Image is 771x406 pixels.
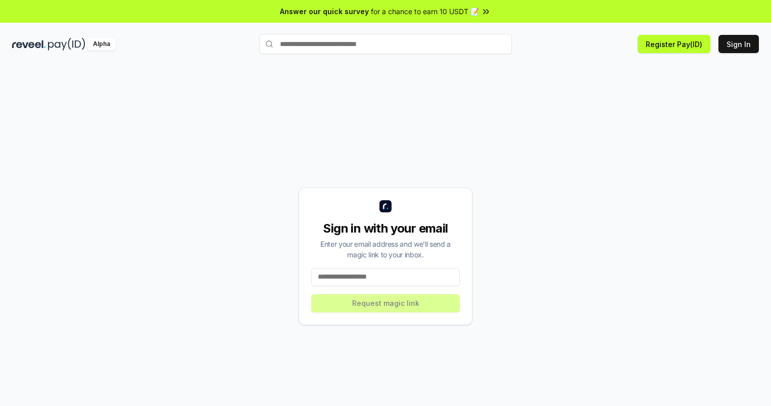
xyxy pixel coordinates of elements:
img: logo_small [379,200,392,212]
img: reveel_dark [12,38,46,51]
span: Answer our quick survey [280,6,369,17]
span: for a chance to earn 10 USDT 📝 [371,6,479,17]
img: pay_id [48,38,85,51]
div: Alpha [87,38,116,51]
button: Register Pay(ID) [638,35,710,53]
div: Enter your email address and we’ll send a magic link to your inbox. [311,239,460,260]
div: Sign in with your email [311,220,460,237]
button: Sign In [718,35,759,53]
